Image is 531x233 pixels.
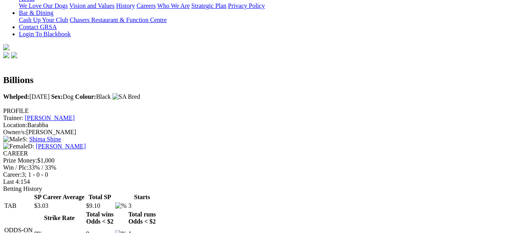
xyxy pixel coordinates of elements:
[3,93,50,100] span: [DATE]
[34,211,85,226] th: Strike Rate
[34,193,85,201] th: SP Career Average
[3,129,528,136] div: [PERSON_NAME]
[70,17,167,23] a: Chasers Restaurant & Function Centre
[3,115,23,121] span: Trainer:
[86,211,114,226] th: Total wins Odds < $2
[36,143,86,150] a: [PERSON_NAME]
[128,193,156,201] th: Starts
[75,93,111,100] span: Black
[3,178,528,185] div: 154
[11,52,17,58] img: twitter.svg
[86,202,114,210] td: $9.10
[51,93,73,100] span: Dog
[3,122,528,129] div: Barabba
[3,107,528,115] div: PROFILE
[3,122,27,128] span: Location:
[128,202,156,210] td: 3
[3,150,528,157] div: CAREER
[157,2,190,9] a: Who We Are
[3,44,9,50] img: logo-grsa-white.png
[29,136,61,142] a: Shima Shine
[116,2,135,9] a: History
[191,2,226,9] a: Strategic Plan
[75,93,96,100] b: Colour:
[69,2,114,9] a: Vision and Values
[3,171,528,178] div: 3; 1 - 0 - 0
[19,31,71,37] a: Login To Blackbook
[3,178,20,185] span: Last 4:
[3,164,528,171] div: 33% / 33%
[3,143,34,150] span: D:
[25,115,75,121] a: [PERSON_NAME]
[3,164,28,171] span: Win / Plc:
[19,17,68,23] a: Cash Up Your Club
[51,93,62,100] b: Sex:
[19,2,528,9] div: About
[3,75,528,85] h2: Billions
[136,2,156,9] a: Careers
[3,143,28,150] img: Female
[19,9,53,16] a: Bar & Dining
[228,2,265,9] a: Privacy Policy
[3,171,22,178] span: Career:
[3,93,29,100] b: Whelped:
[3,157,37,164] span: Prize Money:
[19,24,57,30] a: Contact GRSA
[4,202,33,210] td: TAB
[86,193,114,201] th: Total SP
[3,157,528,164] div: $1,000
[3,185,528,192] div: Betting History
[3,129,26,135] span: Owner/s:
[3,136,28,142] span: S:
[128,211,156,226] th: Total runs Odds < $2
[3,52,9,58] img: facebook.svg
[19,2,68,9] a: We Love Our Dogs
[34,202,85,210] td: $3.03
[19,17,528,24] div: Bar & Dining
[3,136,22,143] img: Male
[115,202,127,209] img: %
[112,93,140,100] img: SA Bred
